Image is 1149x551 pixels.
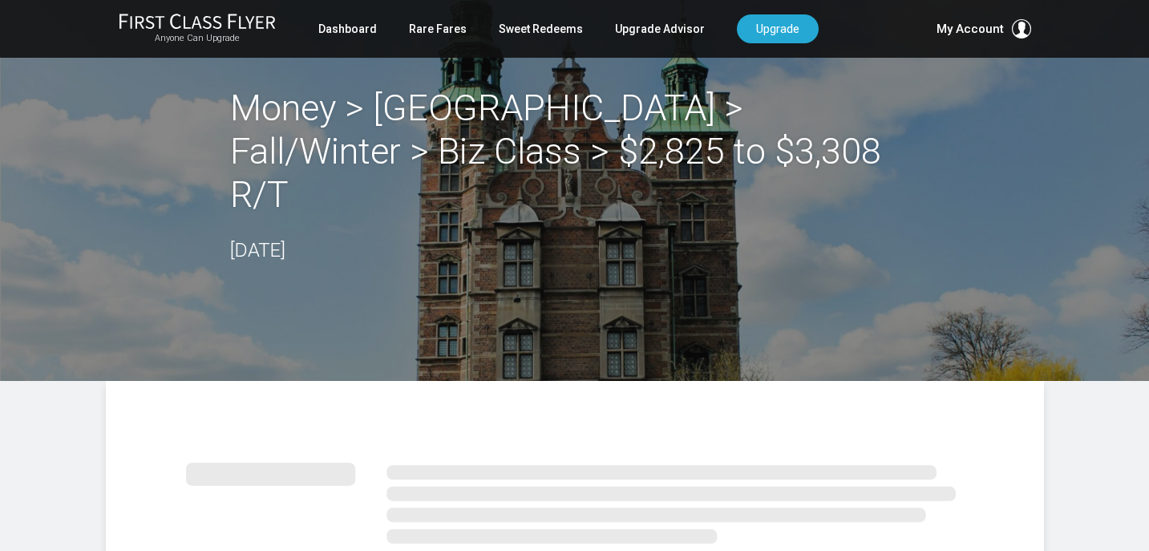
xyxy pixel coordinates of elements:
[409,14,467,43] a: Rare Fares
[937,19,1004,38] span: My Account
[119,33,276,44] small: Anyone Can Upgrade
[230,239,285,261] time: [DATE]
[937,19,1031,38] button: My Account
[318,14,377,43] a: Dashboard
[119,13,276,30] img: First Class Flyer
[499,14,583,43] a: Sweet Redeems
[230,87,920,217] h2: Money > [GEOGRAPHIC_DATA] > Fall/Winter > Biz Class > $2,825 to $3,308 R/T
[737,14,819,43] a: Upgrade
[119,13,276,45] a: First Class FlyerAnyone Can Upgrade
[615,14,705,43] a: Upgrade Advisor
